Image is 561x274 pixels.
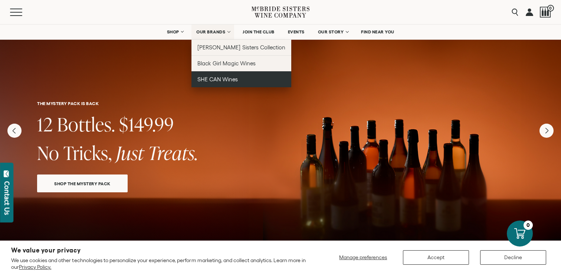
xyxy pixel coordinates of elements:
[191,71,291,87] a: SHE CAN Wines
[356,25,399,39] a: FIND NEAR YOU
[313,25,353,39] a: OUR STORY
[288,29,305,35] span: EVENTS
[119,111,174,137] span: $149.99
[197,44,285,50] span: [PERSON_NAME] Sisters Collection
[3,181,11,215] div: Contact Us
[197,60,255,66] span: Black Girl Magic Wines
[11,257,308,270] p: We use cookies and other technologies to personalize your experience, perform marketing, and coll...
[191,55,291,71] a: Black Girl Magic Wines
[191,25,234,39] a: OUR BRANDS
[19,264,51,270] a: Privacy Policy.
[403,250,469,265] button: Accept
[116,140,144,166] span: Just
[63,140,112,166] span: Tricks,
[148,140,198,166] span: Treats.
[10,9,37,16] button: Mobile Menu Trigger
[37,140,59,166] span: No
[191,39,291,55] a: [PERSON_NAME] Sisters Collection
[524,221,533,230] div: 0
[243,29,275,35] span: JOIN THE CLUB
[283,25,309,39] a: EVENTS
[57,111,115,137] span: Bottles.
[162,25,188,39] a: SHOP
[7,124,22,138] button: Previous
[318,29,344,35] span: OUR STORY
[539,124,554,138] button: Next
[37,111,53,137] span: 12
[167,29,179,35] span: SHOP
[41,179,124,188] span: SHOP THE MYSTERY PACK
[335,250,392,265] button: Manage preferences
[37,101,524,106] h6: THE MYSTERY PACK IS BACK
[361,29,394,35] span: FIND NEAR YOU
[196,29,225,35] span: OUR BRANDS
[238,25,279,39] a: JOIN THE CLUB
[547,5,554,12] span: 0
[37,174,128,192] a: SHOP THE MYSTERY PACK
[480,250,546,265] button: Decline
[339,254,387,260] span: Manage preferences
[197,76,238,82] span: SHE CAN Wines
[11,247,308,254] h2: We value your privacy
